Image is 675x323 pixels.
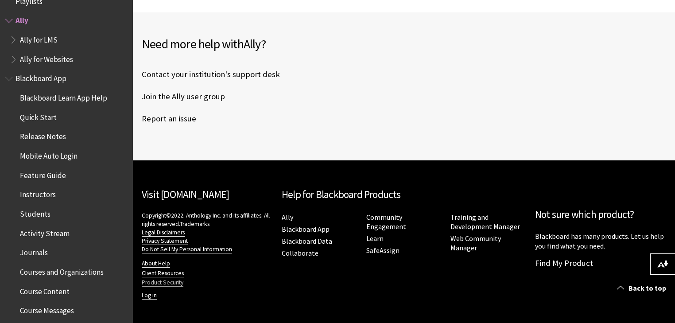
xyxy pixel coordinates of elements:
[20,168,66,180] span: Feature Guide
[20,148,78,160] span: Mobile Auto Login
[142,292,157,300] a: Log in
[366,234,384,243] a: Learn
[535,258,593,268] a: Find My Product
[142,68,280,81] a: Contact your institution's support desk
[20,226,70,238] span: Activity Stream
[20,284,70,296] span: Course Content
[20,245,48,257] span: Journals
[20,90,107,102] span: Blackboard Learn App Help
[282,237,332,246] a: Blackboard Data
[282,213,293,222] a: Ally
[282,225,330,234] a: Blackboard App
[142,229,185,237] a: Legal Disclaimers
[20,265,104,276] span: Courses and Organizations
[5,13,128,67] nav: Book outline for Anthology Ally Help
[535,207,666,222] h2: Not sure which product?
[366,246,400,255] a: SafeAssign
[535,231,666,251] p: Blackboard has many products. Let us help you find what you need.
[142,260,170,268] a: About Help
[244,36,261,52] span: Ally
[282,187,526,202] h2: Help for Blackboard Products
[142,237,188,245] a: Privacy Statement
[142,188,229,201] a: Visit [DOMAIN_NAME]
[142,90,225,103] a: Join the Ally user group
[142,279,183,287] a: Product Security
[20,110,57,122] span: Quick Start
[450,213,520,231] a: Training and Development Manager
[610,280,675,296] a: Back to top
[450,234,501,253] a: Web Community Manager
[142,269,184,277] a: Client Resources
[16,13,28,25] span: Ally
[20,52,73,64] span: Ally for Websites
[20,129,66,141] span: Release Notes
[20,304,74,315] span: Course Messages
[180,220,209,228] a: Trademarks
[20,187,56,199] span: Instructors
[366,213,406,231] a: Community Engagement
[16,71,66,83] span: Blackboard App
[282,249,318,258] a: Collaborate
[20,32,58,44] span: Ally for LMS
[20,206,50,218] span: Students
[142,245,232,253] a: Do Not Sell My Personal Information
[142,211,273,253] p: Copyright©2022. Anthology Inc. and its affiliates. All rights reserved.
[142,112,196,125] a: Report an issue
[142,35,404,53] h2: Need more help with ?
